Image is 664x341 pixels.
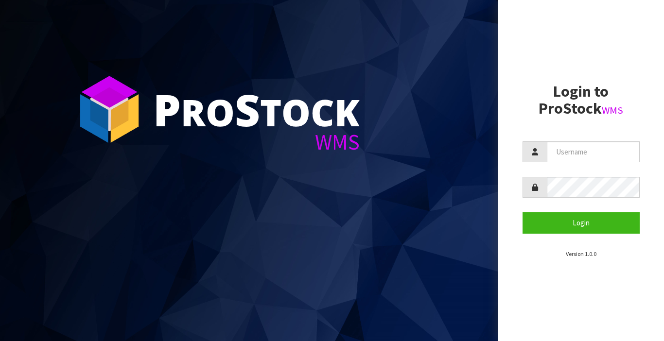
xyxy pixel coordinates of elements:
[547,141,640,162] input: Username
[523,83,640,117] h2: Login to ProStock
[153,87,360,131] div: ro tock
[235,80,260,139] span: S
[153,131,360,153] div: WMS
[523,212,640,233] button: Login
[73,73,146,146] img: ProStock Cube
[566,250,596,257] small: Version 1.0.0
[602,104,623,117] small: WMS
[153,80,181,139] span: P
